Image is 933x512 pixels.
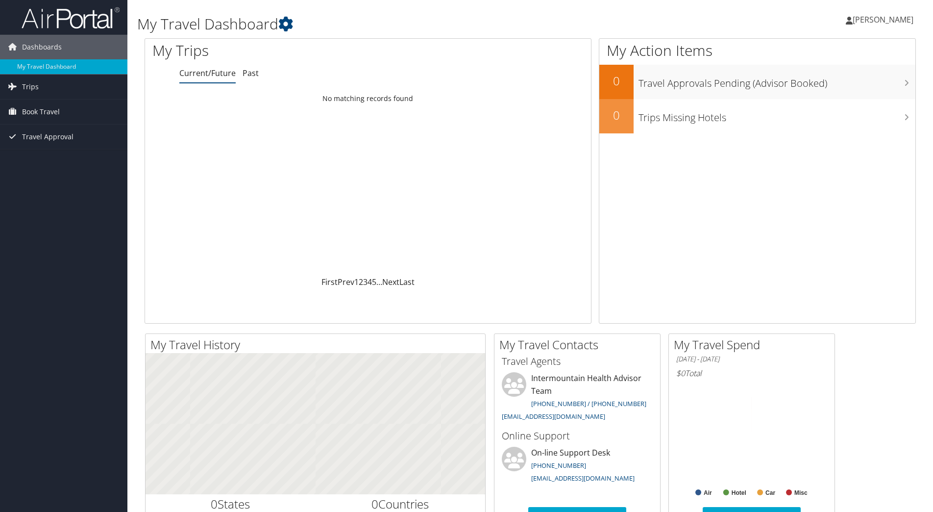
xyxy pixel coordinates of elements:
[599,107,634,124] h2: 0
[371,496,378,512] span: 0
[502,412,605,421] a: [EMAIL_ADDRESS][DOMAIN_NAME]
[137,14,661,34] h1: My Travel Dashboard
[152,40,398,61] h1: My Trips
[497,447,658,487] li: On-line Support Desk
[674,336,835,353] h2: My Travel Spend
[179,68,236,78] a: Current/Future
[599,40,915,61] h1: My Action Items
[599,73,634,89] h2: 0
[22,6,120,29] img: airportal-logo.png
[794,489,808,496] text: Misc
[243,68,259,78] a: Past
[502,429,653,443] h3: Online Support
[531,461,586,470] a: [PHONE_NUMBER]
[765,489,775,496] text: Car
[363,277,368,287] a: 3
[211,496,218,512] span: 0
[502,355,653,368] h3: Travel Agents
[638,72,915,90] h3: Travel Approvals Pending (Advisor Booked)
[22,125,74,149] span: Travel Approval
[338,277,354,287] a: Prev
[145,90,591,107] td: No matching records found
[150,336,485,353] h2: My Travel History
[846,5,923,34] a: [PERSON_NAME]
[354,277,359,287] a: 1
[676,355,827,364] h6: [DATE] - [DATE]
[22,35,62,59] span: Dashboards
[732,489,746,496] text: Hotel
[321,277,338,287] a: First
[372,277,376,287] a: 5
[531,474,635,483] a: [EMAIL_ADDRESS][DOMAIN_NAME]
[497,372,658,425] li: Intermountain Health Advisor Team
[599,65,915,99] a: 0Travel Approvals Pending (Advisor Booked)
[368,277,372,287] a: 4
[531,399,646,408] a: [PHONE_NUMBER] / [PHONE_NUMBER]
[853,14,913,25] span: [PERSON_NAME]
[599,99,915,133] a: 0Trips Missing Hotels
[22,75,39,99] span: Trips
[499,336,660,353] h2: My Travel Contacts
[382,277,399,287] a: Next
[359,277,363,287] a: 2
[638,106,915,125] h3: Trips Missing Hotels
[376,277,382,287] span: …
[704,489,712,496] text: Air
[676,368,685,379] span: $0
[676,368,827,379] h6: Total
[399,277,415,287] a: Last
[22,100,60,124] span: Book Travel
